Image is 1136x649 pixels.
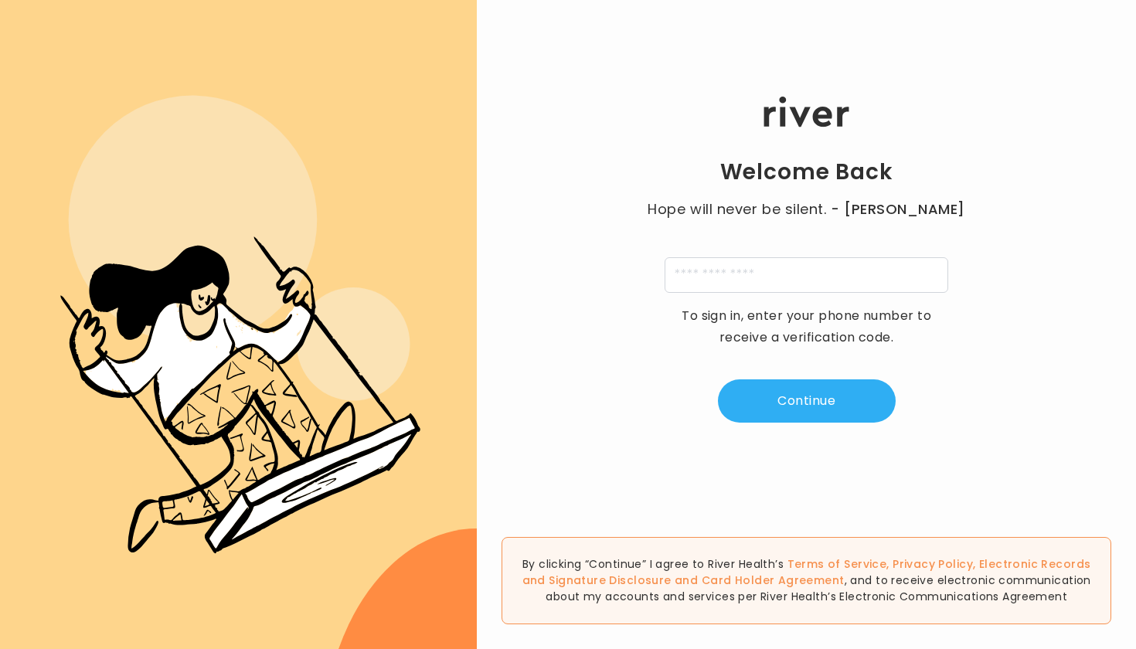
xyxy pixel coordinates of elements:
span: , , and [522,556,1091,588]
span: - [PERSON_NAME] [831,199,965,220]
a: Electronic Records and Signature Disclosure [522,556,1091,588]
span: , and to receive electronic communication about my accounts and services per River Health’s Elect... [546,573,1090,604]
div: By clicking “Continue” I agree to River Health’s [502,537,1111,624]
a: Terms of Service [787,556,887,572]
a: Card Holder Agreement [702,573,845,588]
p: Hope will never be silent. [633,199,981,220]
p: To sign in, enter your phone number to receive a verification code. [672,305,942,348]
h1: Welcome Back [720,158,893,186]
a: Privacy Policy [893,556,973,572]
button: Continue [718,379,896,423]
